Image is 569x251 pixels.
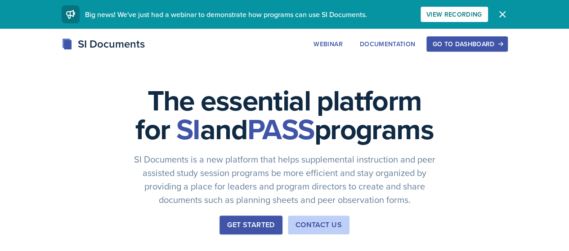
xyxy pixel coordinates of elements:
[85,9,367,19] span: Big news! We've just had a webinar to demonstrate how programs can use SI Documents.
[314,40,342,48] div: Webinar
[227,220,274,230] div: Get Started
[220,216,282,234] button: Get Started
[426,11,482,18] div: View Recording
[432,40,502,48] div: Go to Dashboard
[308,36,348,52] button: Webinar
[296,220,342,230] div: Contact Us
[354,36,421,52] button: Documentation
[360,40,416,48] div: Documentation
[62,36,145,52] div: SI Documents
[421,7,488,22] button: View Recording
[426,36,507,52] button: Go to Dashboard
[288,216,349,234] button: Contact Us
